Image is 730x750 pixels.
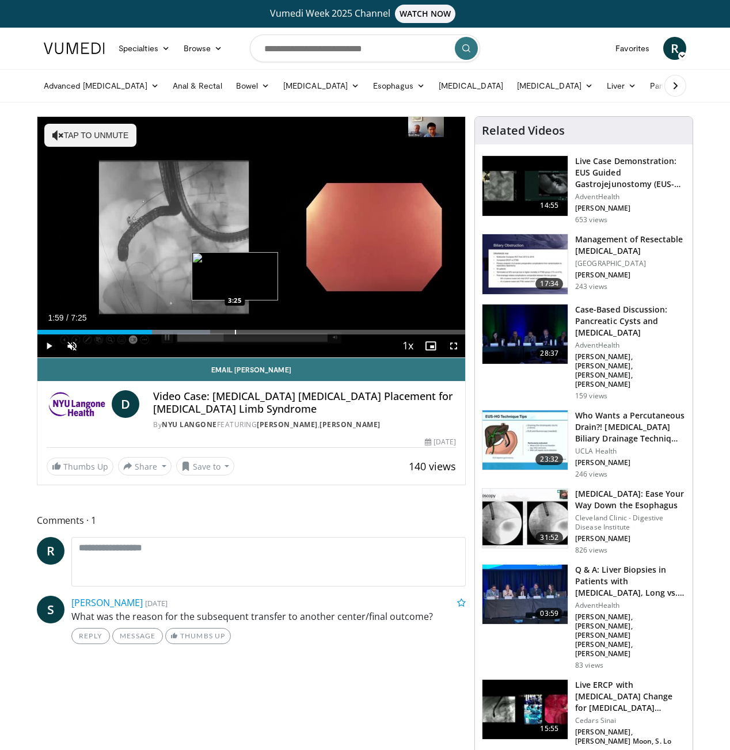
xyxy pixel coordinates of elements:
p: [PERSON_NAME], [PERSON_NAME], [PERSON_NAME] [PERSON_NAME], [PERSON_NAME] [575,612,686,658]
h3: Live ERCP with [MEDICAL_DATA] Change for [MEDICAL_DATA] Patient [575,679,686,714]
span: 14:55 [535,200,563,211]
h3: Management of Resectable [MEDICAL_DATA] [575,234,686,257]
h4: Video Case: [MEDICAL_DATA] [MEDICAL_DATA] Placement for [MEDICAL_DATA] Limb Syndrome [153,390,456,415]
a: S [37,596,64,623]
span: 28:37 [535,348,563,359]
a: Favorites [609,37,656,60]
img: 8bcb2e20-5971-4816-bd6d-37851018c646.150x105_q85_crop-smart_upscale.jpg [482,410,568,470]
img: d22aadf7-b72b-4161-b08b-84e576ad9478.150x105_q85_crop-smart_upscale.jpg [482,234,568,294]
a: [PERSON_NAME] [320,420,381,429]
span: 31:52 [535,532,563,543]
h3: [MEDICAL_DATA]: Ease Your Way Down the Esophagus [575,488,686,511]
button: Fullscreen [442,334,465,357]
img: 60f71774-02ea-41d7-b28f-8952c20aa8a5.150x105_q85_crop-smart_upscale.jpg [482,489,568,549]
img: VuMedi Logo [44,43,105,54]
h3: Q & A: Liver Biopsies in Patients with [MEDICAL_DATA], Long vs. Short Wire … [575,564,686,599]
button: Save to [176,457,235,475]
p: 159 views [575,391,607,401]
a: D [112,390,139,418]
a: 28:37 Case-Based Discussion: Pancreatic Cysts and [MEDICAL_DATA] AdventHealth [PERSON_NAME], [PER... [482,304,686,401]
a: Liver [600,74,643,97]
a: R [663,37,686,60]
small: [DATE] [145,598,168,608]
a: Esophagus [366,74,432,97]
p: Cleveland Clinic - Digestive Disease Institute [575,513,686,532]
img: 3616e224-a335-4524-9890-8ced478f8f4e.150x105_q85_crop-smart_upscale.jpg [482,565,568,625]
a: 14:55 Live Case Demonstration: EUS Guided Gastrojejunostomy (EUS-GJ) for G… AdventHealth [PERSON_... [482,155,686,224]
span: Comments 1 [37,513,466,528]
img: image.jpeg [192,252,278,300]
span: 7:25 [71,313,86,322]
p: 83 views [575,661,603,670]
a: [PERSON_NAME] [257,420,318,429]
p: AdventHealth [575,601,686,610]
p: [PERSON_NAME] [575,271,686,280]
p: [PERSON_NAME] [575,534,686,543]
p: Cedars Sinai [575,716,686,725]
a: 03:59 Q & A: Liver Biopsies in Patients with [MEDICAL_DATA], Long vs. Short Wire … AdventHealth [... [482,564,686,670]
p: 243 views [575,282,607,291]
div: Progress Bar [37,330,465,334]
span: 140 views [409,459,456,473]
p: What was the reason for the subsequent transfer to another center/final outcome? [71,610,466,623]
a: [MEDICAL_DATA] [510,74,600,97]
input: Search topics, interventions [250,35,480,62]
h3: Live Case Demonstration: EUS Guided Gastrojejunostomy (EUS-GJ) for G… [575,155,686,190]
button: Unmute [60,334,83,357]
a: Specialties [112,37,177,60]
p: AdventHealth [575,192,686,201]
span: 23:32 [535,454,563,465]
a: Bowel [229,74,276,97]
a: Thumbs Up [47,458,113,475]
a: Browse [177,37,230,60]
a: Reply [71,628,110,644]
p: [PERSON_NAME], [PERSON_NAME] Moon, S. Lo [575,728,686,746]
h4: Related Videos [482,124,565,138]
button: Play [37,334,60,357]
p: UCLA Health [575,447,686,456]
a: 17:34 Management of Resectable [MEDICAL_DATA] [GEOGRAPHIC_DATA] [PERSON_NAME] 243 views [482,234,686,295]
h3: Case-Based Discussion: Pancreatic Cysts and [MEDICAL_DATA] [575,304,686,338]
a: 23:32 Who Wants a Percutaneous Drain?! [MEDICAL_DATA] Biliary Drainage Techniq… UCLA Health [PERS... [482,410,686,479]
a: R [37,537,64,565]
img: NYU Langone [47,390,107,418]
video-js: Video Player [37,117,465,358]
a: [MEDICAL_DATA] [276,74,366,97]
p: 653 views [575,215,607,224]
a: [MEDICAL_DATA] [432,74,510,97]
img: 91af4667-4b46-4fdb-b1b4-1e1a41597bf0.150x105_q85_crop-smart_upscale.jpg [482,304,568,364]
span: / [66,313,69,322]
a: [PERSON_NAME] [71,596,143,609]
div: [DATE] [425,437,456,447]
a: 31:52 [MEDICAL_DATA]: Ease Your Way Down the Esophagus Cleveland Clinic - Digestive Disease Insti... [482,488,686,555]
a: NYU Langone [162,420,217,429]
p: AdventHealth [575,341,686,350]
span: 17:34 [535,278,563,290]
div: By FEATURING , [153,420,456,430]
span: 15:55 [535,723,563,734]
p: 826 views [575,546,607,555]
span: 03:59 [535,608,563,619]
a: Email [PERSON_NAME] [37,358,465,381]
a: Thumbs Up [165,628,230,644]
a: Vumedi Week 2025 ChannelWATCH NOW [45,5,685,23]
button: Tap to unmute [44,124,136,147]
p: [PERSON_NAME], [PERSON_NAME], [PERSON_NAME], [PERSON_NAME] [575,352,686,389]
img: 5d7def35-d6b0-4233-88b9-ad566ad442c3.150x105_q85_crop-smart_upscale.jpg [482,156,568,216]
p: 246 views [575,470,607,479]
span: 1:59 [48,313,63,322]
button: Share [118,457,172,475]
p: [PERSON_NAME] [575,458,686,467]
a: Advanced [MEDICAL_DATA] [37,74,166,97]
p: [GEOGRAPHIC_DATA] [575,259,686,268]
img: 6ed2a250-3deb-466d-bf2e-32d6ebbc0134.150x105_q85_crop-smart_upscale.jpg [482,680,568,740]
p: [PERSON_NAME] [575,204,686,213]
a: Anal & Rectal [166,74,229,97]
button: Enable picture-in-picture mode [419,334,442,357]
h3: Who Wants a Percutaneous Drain?! [MEDICAL_DATA] Biliary Drainage Techniq… [575,410,686,444]
span: WATCH NOW [395,5,456,23]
